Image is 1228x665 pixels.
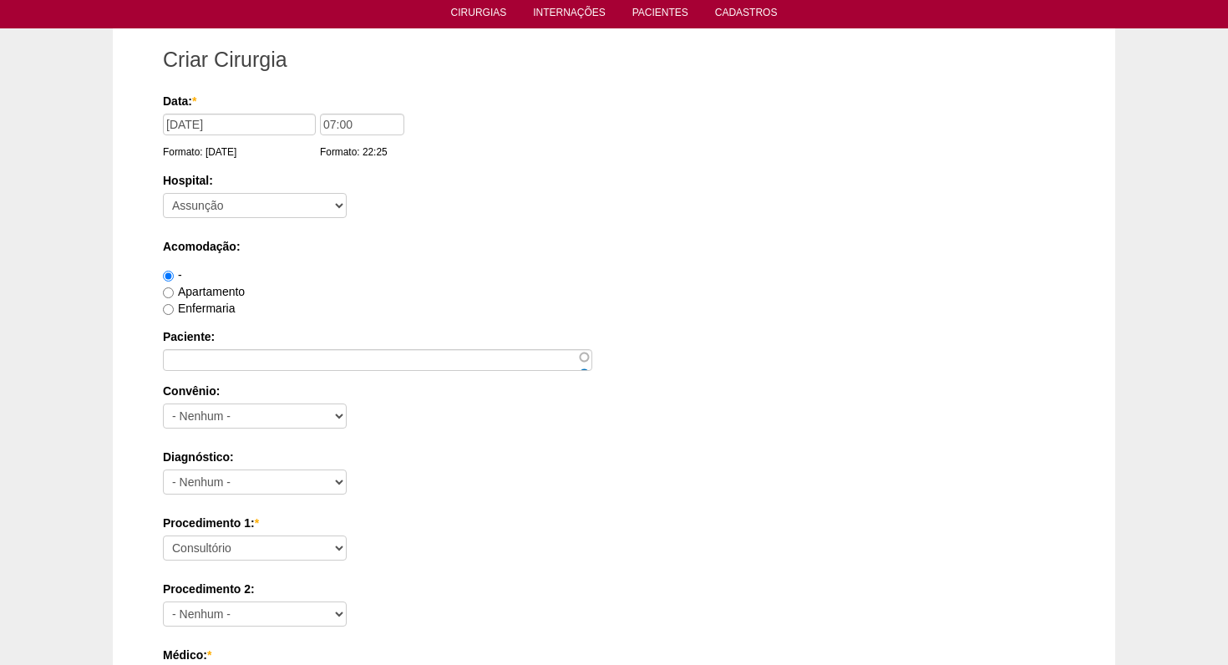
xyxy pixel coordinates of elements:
[163,287,174,298] input: Apartamento
[163,268,182,282] label: -
[715,7,778,23] a: Cadastros
[255,516,259,530] span: Este campo é obrigatório.
[163,304,174,315] input: Enfermaria
[163,93,1059,109] label: Data:
[163,647,1065,663] label: Médico:
[163,302,235,315] label: Enfermaria
[163,383,1065,399] label: Convênio:
[163,49,1065,70] h1: Criar Cirurgia
[163,515,1065,531] label: Procedimento 1:
[163,581,1065,597] label: Procedimento 2:
[533,7,606,23] a: Internações
[163,449,1065,465] label: Diagnóstico:
[163,172,1065,189] label: Hospital:
[163,144,320,160] div: Formato: [DATE]
[632,7,688,23] a: Pacientes
[163,285,245,298] label: Apartamento
[163,238,1065,255] label: Acomodação:
[207,648,211,662] span: Este campo é obrigatório.
[163,328,1065,345] label: Paciente:
[451,7,507,23] a: Cirurgias
[192,94,196,108] span: Este campo é obrigatório.
[320,144,408,160] div: Formato: 22:25
[163,271,174,282] input: -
